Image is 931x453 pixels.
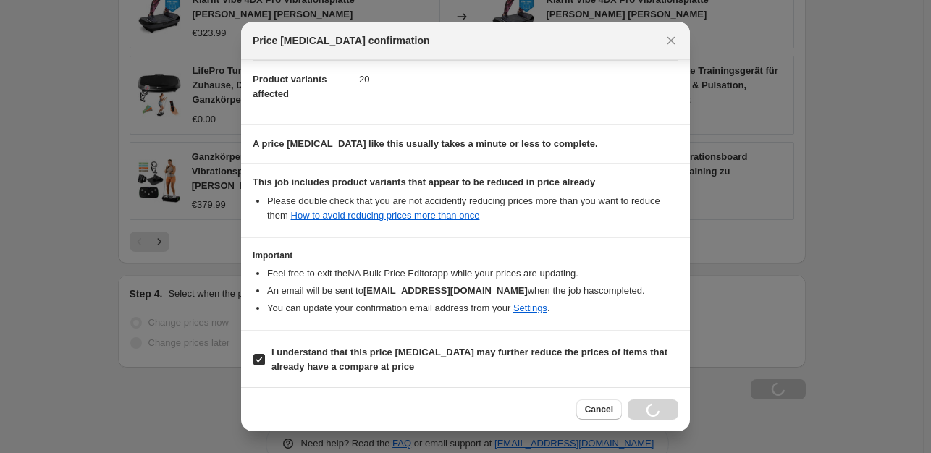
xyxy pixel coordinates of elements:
[253,177,595,187] b: This job includes product variants that appear to be reduced in price already
[359,60,678,98] dd: 20
[291,210,480,221] a: How to avoid reducing prices more than once
[513,302,547,313] a: Settings
[253,138,598,149] b: A price [MEDICAL_DATA] like this usually takes a minute or less to complete.
[253,33,430,48] span: Price [MEDICAL_DATA] confirmation
[271,347,667,372] b: I understand that this price [MEDICAL_DATA] may further reduce the prices of items that already h...
[267,301,678,316] li: You can update your confirmation email address from your .
[576,399,622,420] button: Cancel
[363,285,528,296] b: [EMAIL_ADDRESS][DOMAIN_NAME]
[267,266,678,281] li: Feel free to exit the NA Bulk Price Editor app while your prices are updating.
[253,250,678,261] h3: Important
[267,194,678,223] li: Please double check that you are not accidently reducing prices more than you want to reduce them
[661,30,681,51] button: Close
[267,284,678,298] li: An email will be sent to when the job has completed .
[585,404,613,415] span: Cancel
[253,74,327,99] span: Product variants affected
